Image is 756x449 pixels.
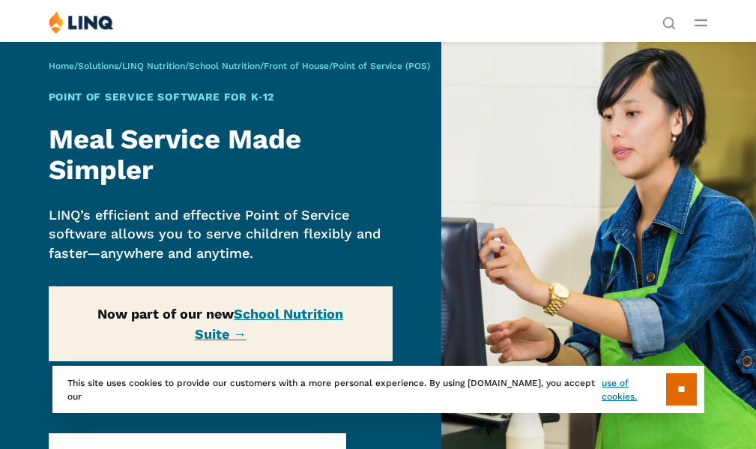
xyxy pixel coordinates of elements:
a: Solutions [78,61,118,71]
h1: Point of Service Software for K‑12 [49,89,393,105]
a: School Nutrition [189,61,260,71]
div: This site uses cookies to provide our customers with a more personal experience. By using [DOMAIN... [52,366,704,413]
button: Open Search Bar [662,15,676,28]
button: Open Main Menu [695,14,707,31]
span: Point of Service (POS) [333,61,430,71]
strong: Meal Service Made Simpler [49,123,301,187]
a: use of cookies. [602,376,665,403]
nav: Utility Navigation [662,10,676,28]
p: LINQ’s efficient and effective Point of Service software allows you to serve children flexibly an... [49,205,393,263]
a: LINQ Nutrition [122,61,185,71]
a: School Nutrition Suite → [195,306,344,342]
a: Front of House [264,61,329,71]
a: Home [49,61,74,71]
span: / / / / / [49,61,430,71]
strong: Now part of our new [97,306,343,342]
img: LINQ | K‑12 Software [49,10,114,34]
